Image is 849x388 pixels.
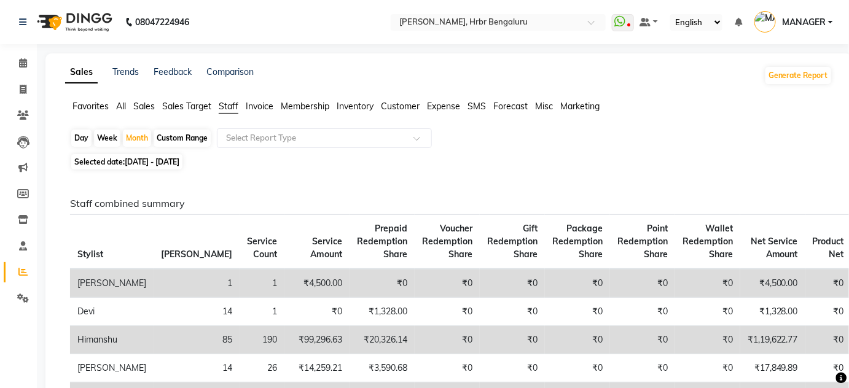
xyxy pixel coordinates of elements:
span: Service Amount [310,236,342,260]
td: 1 [240,269,284,298]
span: Point Redemption Share [617,223,668,260]
td: Himanshu [70,326,154,354]
b: 08047224946 [135,5,189,39]
td: ₹1,328.00 [350,298,415,326]
span: Invoice [246,101,273,112]
td: ₹0 [610,298,675,326]
a: Feedback [154,66,192,77]
span: Expense [427,101,460,112]
span: Voucher Redemption Share [422,223,472,260]
td: ₹4,500.00 [740,269,805,298]
td: ₹14,259.21 [284,354,350,382]
td: ₹0 [610,269,675,298]
td: ₹0 [350,269,415,298]
span: Stylist [77,249,103,260]
button: Generate Report [765,67,831,84]
td: 1 [154,269,240,298]
a: Sales [65,61,98,83]
td: 26 [240,354,284,382]
span: SMS [468,101,486,112]
td: ₹0 [675,326,740,354]
td: ₹0 [610,326,675,354]
div: Month [123,130,151,147]
span: Sales Target [162,101,211,112]
td: ₹0 [480,326,545,354]
td: ₹0 [545,326,610,354]
td: Devi [70,298,154,326]
span: Prepaid Redemption Share [357,223,407,260]
span: Staff [219,101,238,112]
span: Sales [133,101,155,112]
span: Inventory [337,101,374,112]
span: Customer [381,101,420,112]
td: ₹0 [415,298,480,326]
td: ₹0 [415,354,480,382]
span: Forecast [493,101,528,112]
span: Net Service Amount [751,236,798,260]
td: ₹99,296.63 [284,326,350,354]
td: ₹20,326.14 [350,326,415,354]
span: [PERSON_NAME] [161,249,232,260]
div: Day [71,130,92,147]
td: ₹0 [284,298,350,326]
td: ₹0 [675,269,740,298]
td: ₹0 [415,269,480,298]
td: ₹0 [415,326,480,354]
td: [PERSON_NAME] [70,354,154,382]
td: ₹0 [675,354,740,382]
div: Week [94,130,120,147]
span: Favorites [72,101,109,112]
span: [DATE] - [DATE] [125,157,179,166]
span: Package Redemption Share [552,223,603,260]
span: All [116,101,126,112]
td: ₹1,328.00 [740,298,805,326]
td: 1 [240,298,284,326]
div: Custom Range [154,130,211,147]
a: Comparison [206,66,254,77]
td: ₹17,849.89 [740,354,805,382]
span: Membership [281,101,329,112]
td: ₹0 [545,298,610,326]
span: Wallet Redemption Share [683,223,733,260]
td: ₹4,500.00 [284,269,350,298]
span: Product Net [813,236,844,260]
td: ₹0 [675,298,740,326]
td: [PERSON_NAME] [70,269,154,298]
span: MANAGER [782,16,826,29]
img: MANAGER [754,11,776,33]
td: 14 [154,354,240,382]
td: 85 [154,326,240,354]
td: ₹0 [480,269,545,298]
td: 190 [240,326,284,354]
span: Selected date: [71,154,182,169]
td: ₹0 [545,269,610,298]
span: Misc [535,101,553,112]
td: ₹0 [545,354,610,382]
td: ₹0 [480,354,545,382]
span: Gift Redemption Share [487,223,538,260]
td: ₹0 [480,298,545,326]
img: logo [31,5,115,39]
td: ₹0 [610,354,675,382]
span: Service Count [247,236,277,260]
td: 14 [154,298,240,326]
a: Trends [112,66,139,77]
td: ₹3,590.68 [350,354,415,382]
h6: Staff combined summary [70,198,823,209]
td: ₹1,19,622.77 [740,326,805,354]
span: Marketing [560,101,600,112]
